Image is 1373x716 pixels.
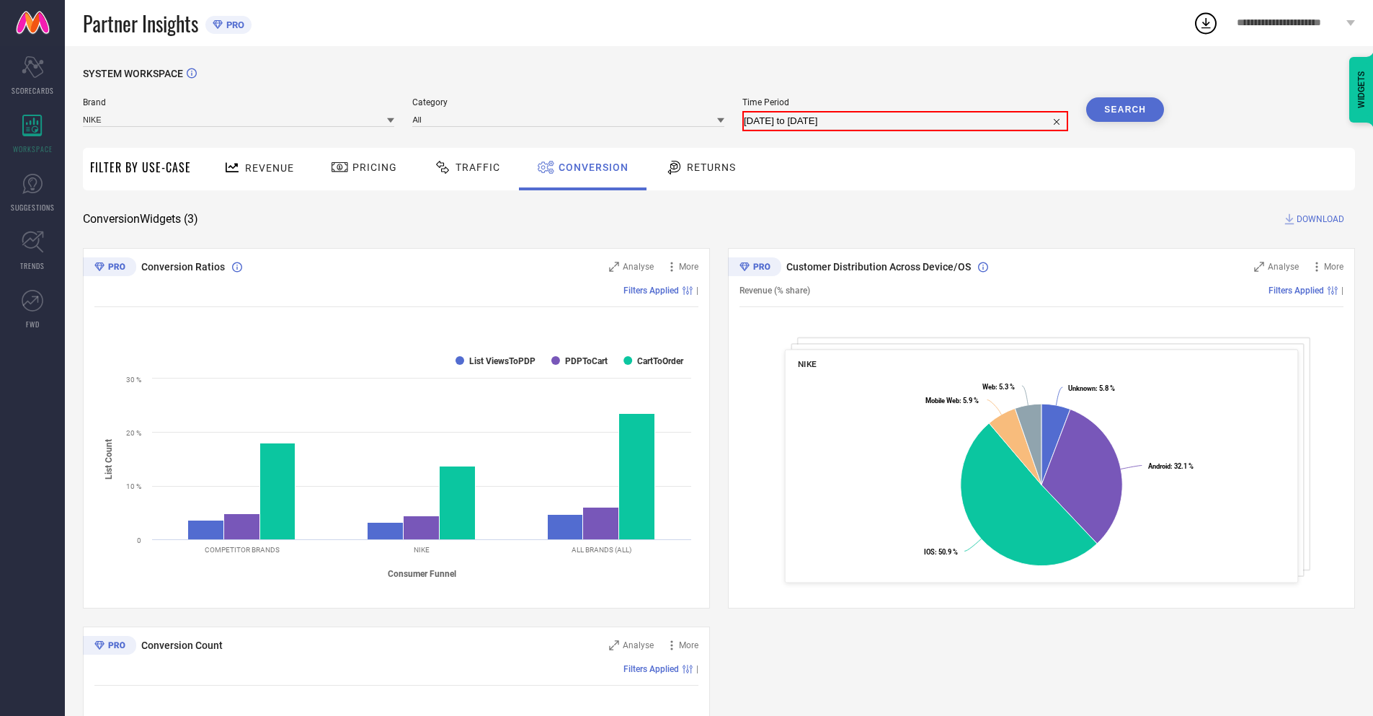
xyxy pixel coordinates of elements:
[744,112,1067,130] input: Select time period
[1148,462,1194,470] text: : 32.1 %
[13,143,53,154] span: WORKSPACE
[559,162,628,173] span: Conversion
[83,97,394,107] span: Brand
[126,376,141,384] text: 30 %
[104,438,114,479] tspan: List Count
[1297,212,1344,226] span: DOWNLOAD
[609,262,619,272] svg: Zoom
[623,640,654,650] span: Analyse
[623,286,679,296] span: Filters Applied
[572,546,631,554] text: ALL BRANDS (ALL)
[679,640,698,650] span: More
[1068,384,1115,392] text: : 5.8 %
[12,85,54,96] span: SCORECARDS
[924,548,935,556] tspan: IOS
[1148,462,1170,470] tspan: Android
[1068,384,1096,392] tspan: Unknown
[126,429,141,437] text: 20 %
[83,636,136,658] div: Premium
[1254,262,1264,272] svg: Zoom
[623,664,679,674] span: Filters Applied
[137,536,141,544] text: 0
[83,212,198,226] span: Conversion Widgets ( 3 )
[11,202,55,213] span: SUGGESTIONS
[141,261,225,273] span: Conversion Ratios
[469,356,536,366] text: List ViewsToPDP
[739,286,810,296] span: Revenue (% share)
[1341,286,1343,296] span: |
[696,286,698,296] span: |
[205,546,280,554] text: COMPETITOR BRANDS
[90,159,191,176] span: Filter By Use-Case
[83,257,136,279] div: Premium
[1268,262,1299,272] span: Analyse
[83,9,198,38] span: Partner Insights
[687,162,736,173] span: Returns
[742,97,1068,107] span: Time Period
[141,640,223,651] span: Conversion Count
[1268,286,1324,296] span: Filters Applied
[456,162,500,173] span: Traffic
[1193,10,1219,36] div: Open download list
[1324,262,1343,272] span: More
[352,162,397,173] span: Pricing
[245,162,294,174] span: Revenue
[388,569,456,579] tspan: Consumer Funnel
[982,383,1015,391] text: : 5.3 %
[786,261,971,273] span: Customer Distribution Across Device/OS
[126,482,141,490] text: 10 %
[223,19,244,30] span: PRO
[728,257,781,279] div: Premium
[609,640,619,650] svg: Zoom
[924,548,958,556] text: : 50.9 %
[565,356,608,366] text: PDPToCart
[798,359,817,369] span: NIKE
[1086,97,1164,122] button: Search
[696,664,698,674] span: |
[20,260,45,271] span: TRENDS
[637,356,684,366] text: CartToOrder
[679,262,698,272] span: More
[83,68,183,79] span: SYSTEM WORKSPACE
[925,397,979,405] text: : 5.9 %
[26,319,40,330] span: FWD
[925,397,959,405] tspan: Mobile Web
[414,546,430,554] text: NIKE
[412,97,724,107] span: Category
[623,262,654,272] span: Analyse
[982,383,995,391] tspan: Web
